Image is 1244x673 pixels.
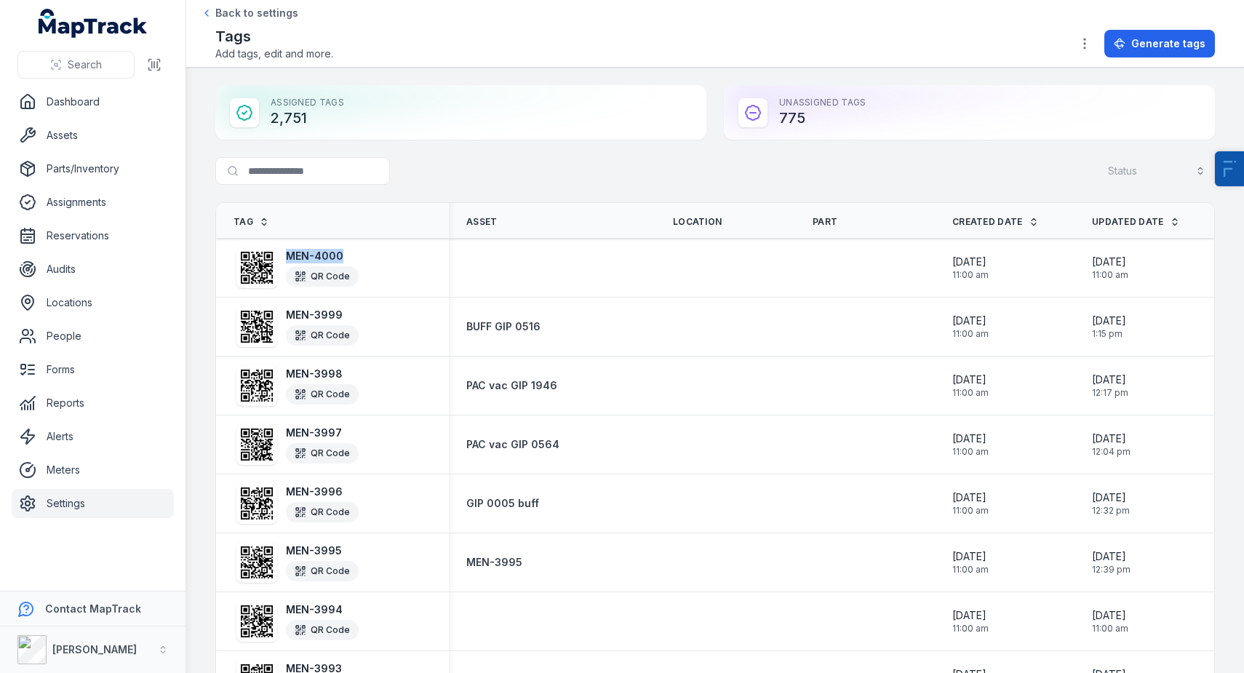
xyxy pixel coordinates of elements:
[52,643,137,656] strong: [PERSON_NAME]
[215,47,333,61] span: Add tags, edit and more.
[12,221,174,250] a: Reservations
[12,422,174,451] a: Alerts
[286,620,359,640] div: QR Code
[286,367,359,381] strong: MEN-3998
[12,255,174,284] a: Audits
[952,255,989,281] time: 31/03/2025, 11:00:20 am
[1092,431,1131,458] time: 17/07/2025, 12:04:17 pm
[952,314,989,340] time: 31/03/2025, 11:00:20 am
[466,319,541,334] a: BUFF GIP 0516
[286,384,359,405] div: QR Code
[466,437,559,452] a: PAC vac GIP 0564
[12,87,174,116] a: Dashboard
[286,502,359,522] div: QR Code
[12,489,174,518] a: Settings
[1092,608,1128,634] time: 31/03/2025, 11:00:20 am
[286,308,359,322] strong: MEN-3999
[1131,36,1205,51] span: Generate tags
[466,378,557,393] a: PAC vac GIP 1946
[1092,490,1130,505] span: [DATE]
[286,561,359,581] div: QR Code
[12,188,174,217] a: Assignments
[952,608,989,623] span: [DATE]
[1092,549,1131,564] span: [DATE]
[1092,373,1128,387] span: [DATE]
[952,446,989,458] span: 11:00 am
[17,51,135,79] button: Search
[673,216,722,228] span: Location
[813,216,837,228] span: Part
[952,328,989,340] span: 11:00 am
[1099,157,1215,185] button: Status
[12,154,174,183] a: Parts/Inventory
[39,9,148,38] a: MapTrack
[1092,549,1131,576] time: 21/07/2025, 12:39:19 pm
[952,490,989,517] time: 31/03/2025, 11:00:20 am
[1092,387,1128,399] span: 12:17 pm
[952,505,989,517] span: 11:00 am
[952,564,989,576] span: 11:00 am
[952,314,989,328] span: [DATE]
[215,6,298,20] span: Back to settings
[1092,328,1126,340] span: 1:15 pm
[952,373,989,399] time: 31/03/2025, 11:00:20 am
[1092,216,1164,228] span: Updated Date
[201,6,298,20] a: Back to settings
[952,216,1023,228] span: Created Date
[12,121,174,150] a: Assets
[952,216,1039,228] a: Created Date
[1092,431,1131,446] span: [DATE]
[952,608,989,634] time: 31/03/2025, 11:00:20 am
[1092,269,1128,281] span: 11:00 am
[286,443,359,463] div: QR Code
[12,288,174,317] a: Locations
[234,216,269,228] a: Tag
[1092,314,1126,340] time: 16/07/2025, 1:15:11 pm
[952,431,989,446] span: [DATE]
[286,249,359,263] strong: MEN-4000
[1092,255,1128,281] time: 31/03/2025, 11:00:20 am
[1092,608,1128,623] span: [DATE]
[234,216,253,228] span: Tag
[286,543,359,558] strong: MEN-3995
[466,555,522,570] a: MEN-3995
[1092,216,1180,228] a: Updated Date
[286,426,359,440] strong: MEN-3997
[68,57,102,72] span: Search
[12,322,174,351] a: People
[1092,490,1130,517] time: 17/07/2025, 12:32:24 pm
[466,216,498,228] span: Asset
[286,485,359,499] strong: MEN-3996
[12,355,174,384] a: Forms
[952,387,989,399] span: 11:00 am
[12,389,174,418] a: Reports
[215,26,333,47] h2: Tags
[1092,314,1126,328] span: [DATE]
[1092,446,1131,458] span: 12:04 pm
[952,549,989,564] span: [DATE]
[286,602,359,617] strong: MEN-3994
[466,496,539,511] a: GIP 0005 buff
[1104,30,1215,57] button: Generate tags
[952,549,989,576] time: 31/03/2025, 11:00:20 am
[12,455,174,485] a: Meters
[952,623,989,634] span: 11:00 am
[45,602,141,615] strong: Contact MapTrack
[1092,623,1128,634] span: 11:00 am
[952,490,989,505] span: [DATE]
[1092,255,1128,269] span: [DATE]
[286,325,359,346] div: QR Code
[1092,564,1131,576] span: 12:39 pm
[952,373,989,387] span: [DATE]
[952,431,989,458] time: 31/03/2025, 11:00:20 am
[1092,505,1130,517] span: 12:32 pm
[952,269,989,281] span: 11:00 am
[286,266,359,287] div: QR Code
[1092,373,1128,399] time: 17/07/2025, 12:17:45 pm
[952,255,989,269] span: [DATE]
